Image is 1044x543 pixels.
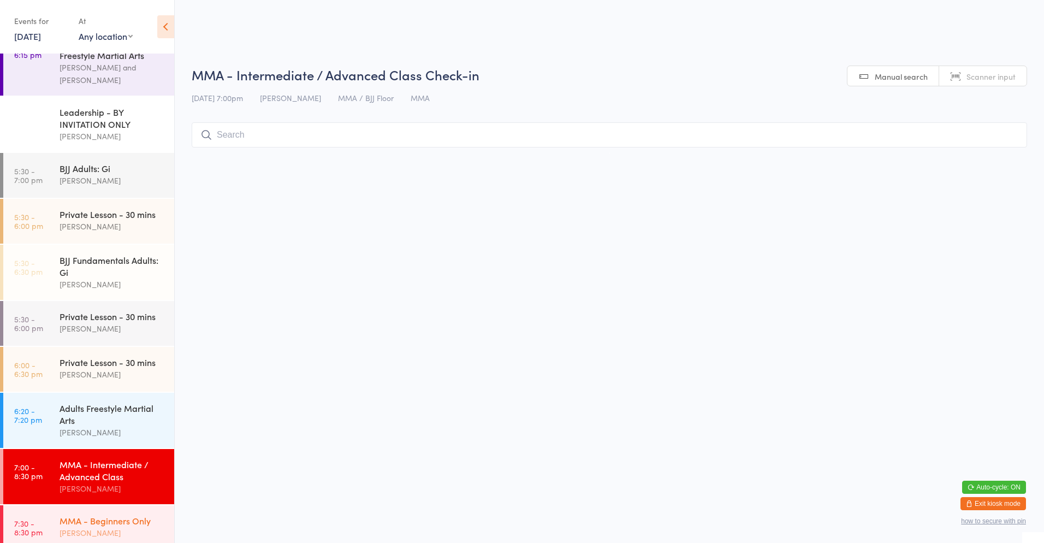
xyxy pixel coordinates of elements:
[960,497,1026,510] button: Exit kiosk mode
[60,426,165,439] div: [PERSON_NAME]
[60,208,165,220] div: Private Lesson - 30 mins
[3,28,174,96] a: 5:30 -6:15 pm[DEMOGRAPHIC_DATA] Freestyle Martial Arts[PERSON_NAME] and [PERSON_NAME]
[3,97,174,152] a: 5:30 -6:00 pmLeadership - BY INVITATION ONLY[PERSON_NAME]
[60,106,165,130] div: Leadership - BY INVITATION ONLY
[14,110,43,128] time: 5:30 - 6:00 pm
[60,61,165,86] div: [PERSON_NAME] and [PERSON_NAME]
[3,347,174,392] a: 6:00 -6:30 pmPrivate Lesson - 30 mins[PERSON_NAME]
[14,519,43,536] time: 7:30 - 8:30 pm
[60,527,165,539] div: [PERSON_NAME]
[3,393,174,448] a: 6:20 -7:20 pmAdults Freestyle Martial Arts[PERSON_NAME]
[60,174,165,187] div: [PERSON_NAME]
[3,245,174,300] a: 5:30 -6:30 pmBJJ Fundamentals Adults: Gi[PERSON_NAME]
[60,162,165,174] div: BJJ Adults: Gi
[3,153,174,198] a: 5:30 -7:00 pmBJJ Adults: Gi[PERSON_NAME]
[411,92,430,103] span: MMA
[14,12,68,30] div: Events for
[3,449,174,504] a: 7:00 -8:30 pmMMA - Intermediate / Advanced Class[PERSON_NAME]
[14,42,41,59] time: 5:30 - 6:15 pm
[60,130,165,143] div: [PERSON_NAME]
[14,30,41,42] a: [DATE]
[3,301,174,346] a: 5:30 -6:00 pmPrivate Lesson - 30 mins[PERSON_NAME]
[192,92,243,103] span: [DATE] 7:00pm
[14,463,43,480] time: 7:00 - 8:30 pm
[60,254,165,278] div: BJJ Fundamentals Adults: Gi
[14,406,42,424] time: 6:20 - 7:20 pm
[60,368,165,381] div: [PERSON_NAME]
[875,71,928,82] span: Manual search
[60,515,165,527] div: MMA - Beginners Only
[961,517,1026,525] button: how to secure with pin
[60,482,165,495] div: [PERSON_NAME]
[79,12,133,30] div: At
[260,92,321,103] span: [PERSON_NAME]
[14,167,43,184] time: 5:30 - 7:00 pm
[14,315,43,332] time: 5:30 - 6:00 pm
[14,213,43,230] time: 5:30 - 6:00 pm
[966,71,1016,82] span: Scanner input
[60,356,165,368] div: Private Lesson - 30 mins
[60,310,165,322] div: Private Lesson - 30 mins
[60,458,165,482] div: MMA - Intermediate / Advanced Class
[192,122,1027,147] input: Search
[192,66,1027,84] h2: MMA - Intermediate / Advanced Class Check-in
[60,278,165,291] div: [PERSON_NAME]
[60,322,165,335] div: [PERSON_NAME]
[962,481,1026,494] button: Auto-cycle: ON
[14,361,43,378] time: 6:00 - 6:30 pm
[338,92,394,103] span: MMA / BJJ Floor
[60,220,165,233] div: [PERSON_NAME]
[60,402,165,426] div: Adults Freestyle Martial Arts
[3,199,174,244] a: 5:30 -6:00 pmPrivate Lesson - 30 mins[PERSON_NAME]
[14,258,43,276] time: 5:30 - 6:30 pm
[79,30,133,42] div: Any location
